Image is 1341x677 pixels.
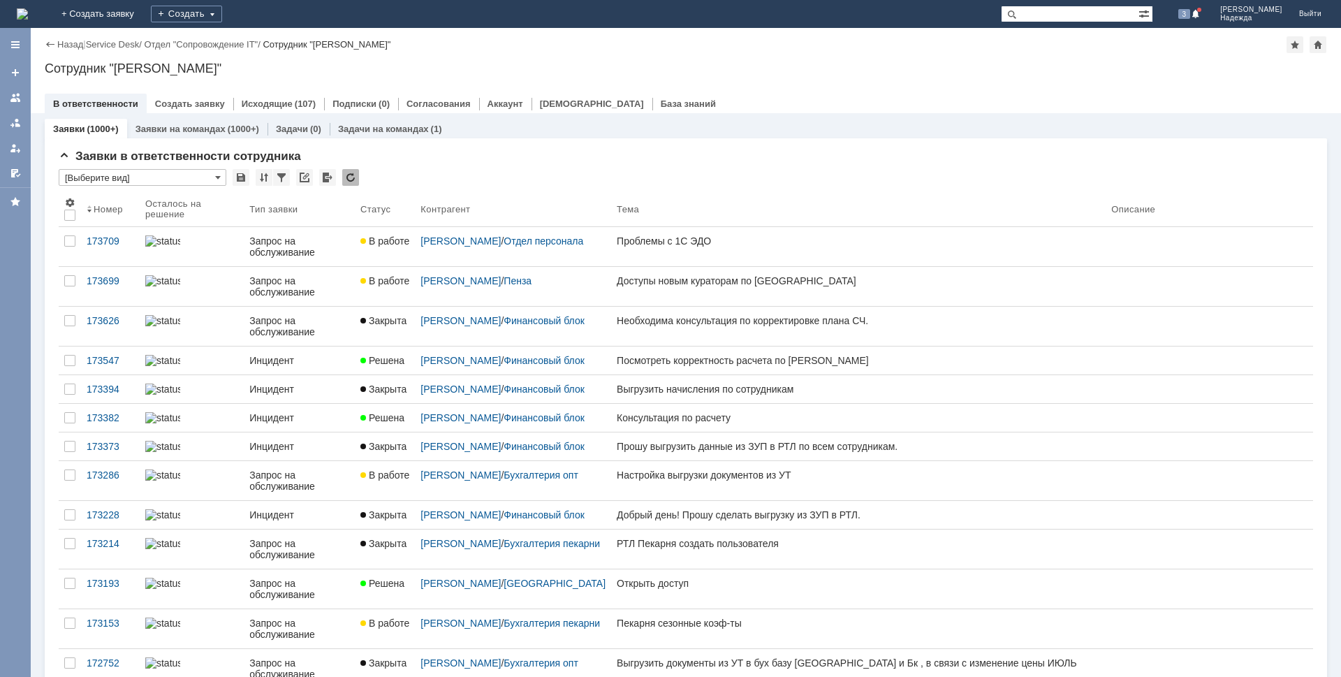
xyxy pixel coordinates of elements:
[145,509,180,521] img: statusbar-100 (1).png
[135,124,226,134] a: Заявки на командах
[420,235,606,247] div: /
[244,191,355,227] th: Тип заявки
[87,124,118,134] div: (1000+)
[355,432,415,460] a: Закрыта
[504,355,585,366] a: Финансовый блок
[244,375,355,403] a: Инцидент
[611,191,1106,227] th: Тема
[87,509,134,521] div: 173228
[140,267,244,306] a: statusbar-0 (1).png
[244,267,355,306] a: Запрос на обслуживание
[145,315,180,326] img: statusbar-100 (1).png
[87,578,134,589] div: 173193
[617,235,1100,247] div: Проблемы с 1С ЭДО
[273,169,290,186] div: Фильтрация...
[244,432,355,460] a: Инцидент
[420,657,606,669] div: /
[87,469,134,481] div: 173286
[81,404,140,432] a: 173382
[360,538,406,549] span: Закрыта
[1220,14,1282,22] span: Надежда
[420,384,501,395] a: [PERSON_NAME]
[87,275,134,286] div: 173699
[420,384,606,395] div: /
[611,267,1106,306] a: Доступы новым кураторам по [GEOGRAPHIC_DATA]
[420,235,501,247] a: [PERSON_NAME]
[81,191,140,227] th: Номер
[244,609,355,648] a: Запрос на обслуживание
[244,307,355,346] a: Запрос на обслуживание
[249,275,349,298] div: Запрос на обслуживание
[420,204,470,214] div: Контрагент
[59,150,301,163] span: Заявки в ответственности сотрудника
[87,315,134,326] div: 173626
[249,441,349,452] div: Инцидент
[94,204,123,214] div: Номер
[45,61,1327,75] div: Сотрудник "[PERSON_NAME]"
[504,538,600,549] a: Бухгалтерия пекарни
[81,307,140,346] a: 173626
[617,204,639,214] div: Тема
[87,412,134,423] div: 173382
[4,162,27,184] a: Мои согласования
[617,412,1100,423] div: Консультация по расчету
[360,355,404,366] span: Решена
[617,509,1100,521] div: Добрый день! Прошу сделать выгрузку из ЗУП в РТЛ.
[504,657,578,669] a: Бухгалтерия опт
[1220,6,1282,14] span: [PERSON_NAME]
[611,501,1106,529] a: Добрый день! Прошу сделать выгрузку из ЗУП в РТЛ.
[244,461,355,500] a: Запрос на обслуживание
[1138,6,1152,20] span: Расширенный поиск
[81,461,140,500] a: 173286
[228,124,259,134] div: (1000+)
[611,569,1106,609] a: Открыть доступ
[81,530,140,569] a: 173214
[276,124,308,134] a: Задачи
[420,578,606,589] div: /
[244,347,355,374] a: Инцидент
[263,39,390,50] div: Сотрудник "[PERSON_NAME]"
[242,99,293,109] a: Исходящие
[431,124,442,134] div: (1)
[617,578,1100,589] div: Открыть доступ
[145,618,180,629] img: statusbar-100 (1).png
[617,441,1100,452] div: Прошу выгрузить данные из ЗУП в РТЛ по всем сотрудникам.
[140,347,244,374] a: statusbar-100 (1).png
[420,355,606,366] div: /
[296,169,313,186] div: Скопировать ссылку на список
[611,227,1106,266] a: Проблемы с 1С ЭДО
[140,432,244,460] a: statusbar-100 (1).png
[86,39,145,50] div: /
[360,235,409,247] span: В работе
[17,8,28,20] img: logo
[57,39,83,50] a: Назад
[360,315,406,326] span: Закрыта
[611,609,1106,648] a: Пекарня сезонные коэф-ты
[87,384,134,395] div: 173394
[504,315,585,326] a: Финансовый блок
[140,501,244,529] a: statusbar-100 (1).png
[355,267,415,306] a: В работе
[233,169,249,186] div: Сохранить вид
[144,39,258,50] a: Отдел "Сопровождение IT"
[249,315,349,337] div: Запрос на обслуживание
[249,469,349,492] div: Запрос на обслуживание
[360,204,390,214] div: Статус
[504,618,600,629] a: Бухгалтерия пекарни
[420,538,501,549] a: [PERSON_NAME]
[140,227,244,266] a: statusbar-100 (1).png
[332,99,376,109] a: Подписки
[145,235,180,247] img: statusbar-100 (1).png
[420,509,606,521] div: /
[83,38,85,49] div: |
[140,609,244,648] a: statusbar-100 (1).png
[617,657,1100,669] div: Выгрузить документы из УТ в бух базу [GEOGRAPHIC_DATA] и Бк , в связи с изменение цены ИЮЛЬ
[249,578,349,600] div: Запрос на обслуживание
[249,618,349,640] div: Запрос на обслуживание
[355,609,415,648] a: В работе
[256,169,272,186] div: Сортировка...
[249,235,349,258] div: Запрос на обслуживание
[360,618,409,629] span: В работе
[540,99,644,109] a: [DEMOGRAPHIC_DATA]
[355,501,415,529] a: Закрыта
